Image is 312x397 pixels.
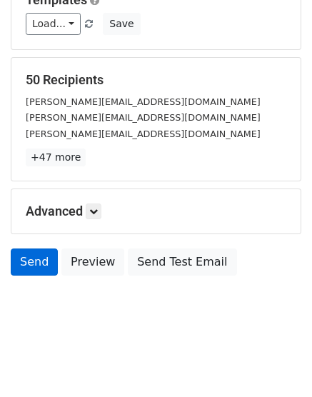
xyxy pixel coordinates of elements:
[241,328,312,397] iframe: Chat Widget
[128,248,236,276] a: Send Test Email
[26,96,261,107] small: [PERSON_NAME][EMAIL_ADDRESS][DOMAIN_NAME]
[26,129,261,139] small: [PERSON_NAME][EMAIL_ADDRESS][DOMAIN_NAME]
[26,149,86,166] a: +47 more
[61,248,124,276] a: Preview
[103,13,140,35] button: Save
[11,248,58,276] a: Send
[26,112,261,123] small: [PERSON_NAME][EMAIL_ADDRESS][DOMAIN_NAME]
[26,203,286,219] h5: Advanced
[26,13,81,35] a: Load...
[26,72,286,88] h5: 50 Recipients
